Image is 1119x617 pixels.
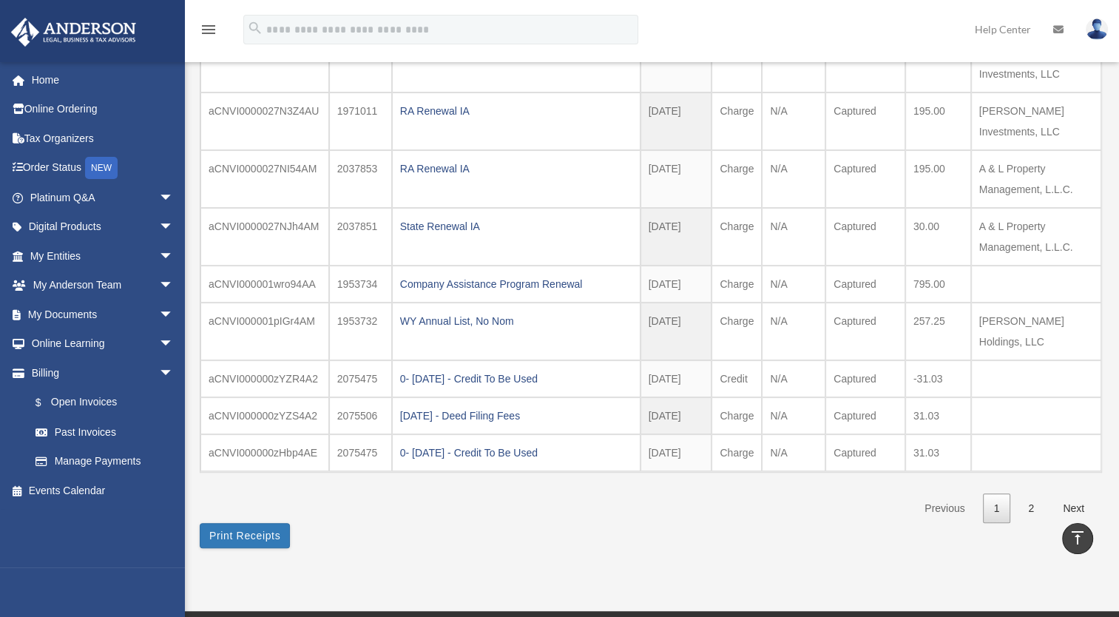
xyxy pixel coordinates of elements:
[825,360,905,397] td: Captured
[711,208,762,266] td: Charge
[1069,529,1086,547] i: vertical_align_top
[200,397,329,434] td: aCNVI000000zYZS4A2
[905,360,971,397] td: -31.03
[1017,493,1045,524] a: 2
[1086,18,1108,40] img: User Pic
[640,92,712,150] td: [DATE]
[400,405,632,426] div: [DATE] - Deed Filing Fees
[10,358,196,388] a: Billingarrow_drop_down
[913,493,976,524] a: Previous
[10,329,196,359] a: Online Learningarrow_drop_down
[825,434,905,471] td: Captured
[711,35,762,92] td: Charge
[10,183,196,212] a: Platinum Q&Aarrow_drop_down
[400,216,632,237] div: State Renewal IA
[983,493,1011,524] a: 1
[711,266,762,303] td: Charge
[762,35,825,92] td: N/A
[159,358,189,388] span: arrow_drop_down
[159,329,189,360] span: arrow_drop_down
[711,360,762,397] td: Credit
[762,397,825,434] td: N/A
[400,101,632,121] div: RA Renewal IA
[400,368,632,389] div: 0- [DATE] - Credit To Be Used
[971,303,1101,360] td: [PERSON_NAME] Holdings, LLC
[711,150,762,208] td: Charge
[329,35,392,92] td: 1967675
[825,150,905,208] td: Captured
[200,35,329,92] td: aCNVI0000027N5B4AU
[329,360,392,397] td: 2075475
[825,266,905,303] td: Captured
[400,311,632,331] div: WY Annual List, No Nom
[200,523,290,548] button: Print Receipts
[200,26,217,38] a: menu
[762,92,825,150] td: N/A
[10,212,196,242] a: Digital Productsarrow_drop_down
[711,434,762,471] td: Charge
[329,397,392,434] td: 2075506
[10,95,196,124] a: Online Ordering
[329,434,392,471] td: 2075475
[159,241,189,272] span: arrow_drop_down
[711,303,762,360] td: Charge
[971,150,1101,208] td: A & L Property Management, L.L.C.
[200,434,329,471] td: aCNVI000000zHbp4AE
[200,92,329,150] td: aCNVI0000027N3Z4AU
[640,35,712,92] td: [DATE]
[905,434,971,471] td: 31.03
[825,35,905,92] td: Captured
[640,397,712,434] td: [DATE]
[200,150,329,208] td: aCNVI0000027NI54AM
[159,271,189,301] span: arrow_drop_down
[159,212,189,243] span: arrow_drop_down
[7,18,141,47] img: Anderson Advisors Platinum Portal
[825,208,905,266] td: Captured
[640,208,712,266] td: [DATE]
[905,35,971,92] td: 30.00
[762,208,825,266] td: N/A
[85,157,118,179] div: NEW
[10,65,196,95] a: Home
[329,208,392,266] td: 2037851
[825,92,905,150] td: Captured
[640,150,712,208] td: [DATE]
[159,300,189,330] span: arrow_drop_down
[400,442,632,463] div: 0- [DATE] - Credit To Be Used
[10,476,196,505] a: Events Calendar
[762,266,825,303] td: N/A
[762,303,825,360] td: N/A
[711,397,762,434] td: Charge
[905,397,971,434] td: 31.03
[905,266,971,303] td: 795.00
[10,300,196,329] a: My Documentsarrow_drop_down
[640,303,712,360] td: [DATE]
[1052,493,1095,524] a: Next
[329,303,392,360] td: 1953732
[905,303,971,360] td: 257.25
[762,360,825,397] td: N/A
[10,271,196,300] a: My Anderson Teamarrow_drop_down
[971,35,1101,92] td: [PERSON_NAME] Investments, LLC
[44,394,51,412] span: $
[762,150,825,208] td: N/A
[640,266,712,303] td: [DATE]
[329,92,392,150] td: 1971011
[159,183,189,213] span: arrow_drop_down
[200,266,329,303] td: aCNVI000001wro94AA
[400,158,632,179] div: RA Renewal IA
[825,397,905,434] td: Captured
[10,153,196,183] a: Order StatusNEW
[640,434,712,471] td: [DATE]
[762,434,825,471] td: N/A
[329,266,392,303] td: 1953734
[905,92,971,150] td: 195.00
[200,21,217,38] i: menu
[905,150,971,208] td: 195.00
[200,208,329,266] td: aCNVI0000027NJh4AM
[711,92,762,150] td: Charge
[1062,523,1093,554] a: vertical_align_top
[200,360,329,397] td: aCNVI000000zYZR4A2
[971,92,1101,150] td: [PERSON_NAME] Investments, LLC
[640,360,712,397] td: [DATE]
